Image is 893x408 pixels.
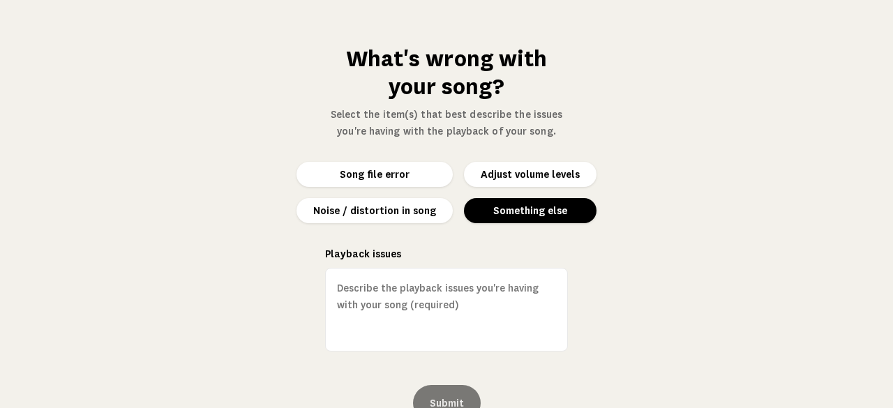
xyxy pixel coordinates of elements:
label: Playback issues [325,245,568,262]
button: Noise / distortion in song [297,198,453,223]
button: Something else [464,198,596,223]
button: Song file error [297,162,453,187]
button: Adjust volume levels [464,162,596,187]
h1: What's wrong with your song? [325,45,568,100]
p: Select the item(s) that best describe the issues you're having with the playback of your song. [325,106,568,139]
